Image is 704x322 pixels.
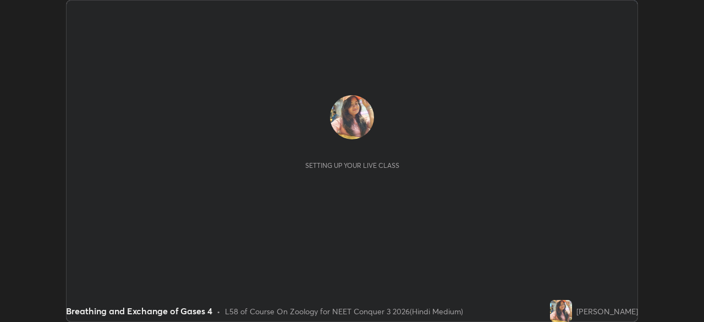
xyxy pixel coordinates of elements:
img: 6df52b9de9c147eaa292c8009b0a37de.jpg [330,95,374,139]
div: Setting up your live class [305,161,399,170]
div: [PERSON_NAME] [576,305,638,317]
div: L58 of Course On Zoology for NEET Conquer 3 2026(Hindi Medium) [225,305,463,317]
div: Breathing and Exchange of Gases 4 [66,304,212,318]
div: • [217,305,221,317]
img: 6df52b9de9c147eaa292c8009b0a37de.jpg [550,300,572,322]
